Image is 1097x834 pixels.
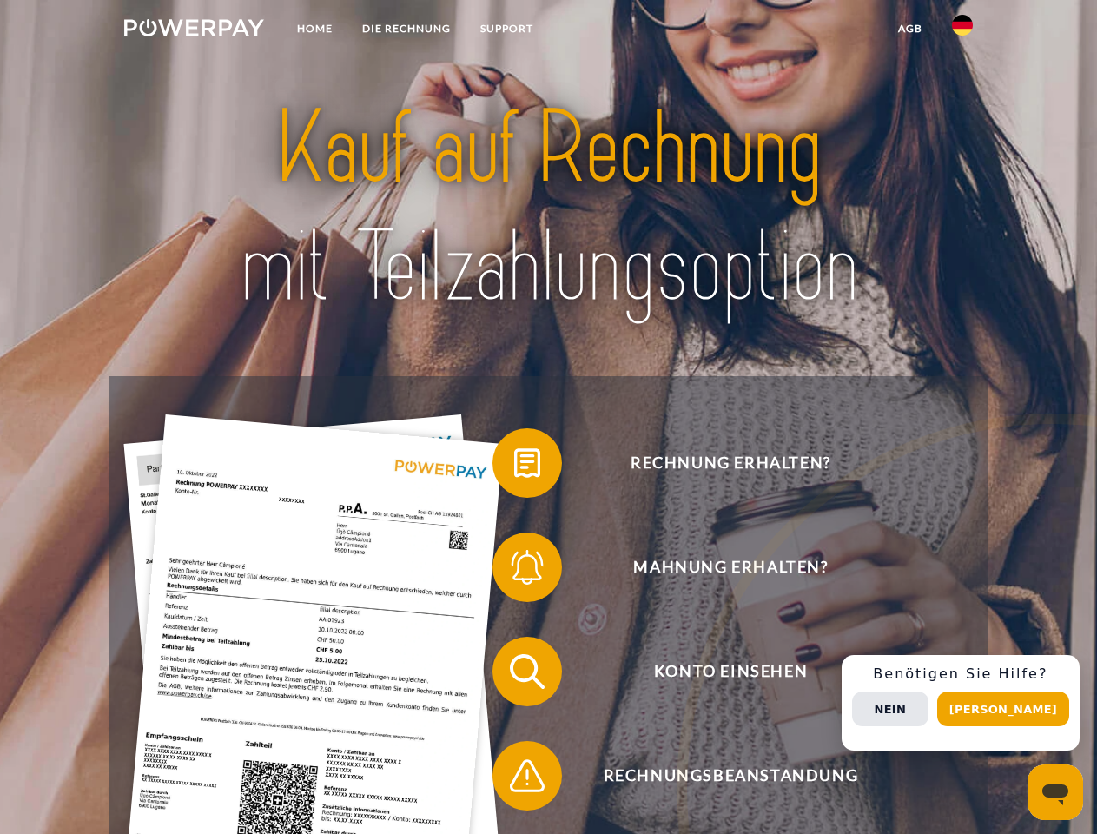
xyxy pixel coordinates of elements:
button: Konto einsehen [492,637,944,706]
a: SUPPORT [466,13,548,44]
a: agb [883,13,937,44]
span: Konto einsehen [518,637,943,706]
img: de [952,15,973,36]
a: Home [282,13,347,44]
button: [PERSON_NAME] [937,692,1069,726]
img: logo-powerpay-white.svg [124,19,264,36]
img: qb_bell.svg [506,546,549,589]
iframe: Schaltfläche zum Öffnen des Messaging-Fensters [1028,764,1083,820]
span: Rechnungsbeanstandung [518,741,943,811]
img: qb_bill.svg [506,441,549,485]
img: qb_search.svg [506,650,549,693]
img: qb_warning.svg [506,754,549,798]
button: Rechnungsbeanstandung [492,741,944,811]
img: title-powerpay_de.svg [166,83,931,333]
button: Rechnung erhalten? [492,428,944,498]
span: Rechnung erhalten? [518,428,943,498]
h3: Benötigen Sie Hilfe? [852,665,1069,683]
button: Nein [852,692,928,726]
a: DIE RECHNUNG [347,13,466,44]
span: Mahnung erhalten? [518,533,943,602]
div: Schnellhilfe [842,655,1080,751]
button: Mahnung erhalten? [492,533,944,602]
